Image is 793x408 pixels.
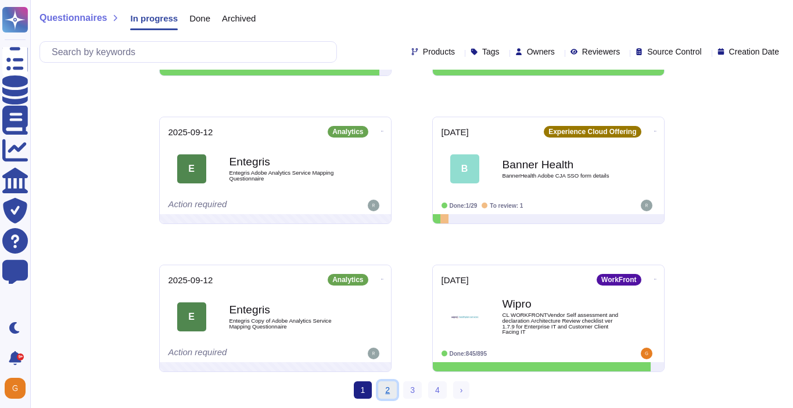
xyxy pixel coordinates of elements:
[503,312,619,334] span: CL WORKFRONTVendor Self assessment and declaration Architecture Review checklist ver 1.7.9 for En...
[40,13,107,23] span: Questionnaires
[729,48,779,56] span: Creation Date
[428,381,447,399] a: 4
[168,200,311,211] div: Action required
[450,351,487,357] span: Done: 845/895
[544,126,641,138] div: Experience Cloud Offering
[5,378,26,399] img: user
[423,48,455,56] span: Products
[503,298,619,309] b: Wipro
[130,14,178,23] span: In progress
[229,170,346,181] span: Entegris Adobe Analytics Service Mapping Questionnaire
[503,173,619,179] span: BannerHealth Adobe CJA SSO form details
[368,200,379,211] img: user
[482,48,500,56] span: Tags
[189,14,210,23] span: Done
[442,276,469,284] span: [DATE]
[17,353,24,360] div: 9+
[641,200,652,211] img: user
[229,304,346,315] b: Entegris
[168,348,311,359] div: Action required
[177,154,206,183] div: E
[647,48,701,56] span: Source Control
[450,302,479,331] img: Logo
[46,42,336,62] input: Search by keywords
[641,348,652,359] img: user
[582,48,620,56] span: Reviewers
[222,14,256,23] span: Archived
[177,302,206,331] div: E
[229,318,346,329] span: Entegris Copy of Adobe Analytics Service Mapping Questionnaire
[450,154,479,183] div: B
[442,128,469,136] span: [DATE]
[229,156,346,167] b: Entegris
[503,159,619,170] b: Banner Health
[378,381,397,399] a: 2
[168,276,213,284] span: 2025-09-12
[597,274,641,286] div: WorkFront
[354,381,372,399] span: 1
[328,126,368,138] div: Analytics
[490,203,523,209] span: To review: 1
[450,203,478,209] span: Done: 1/29
[460,385,463,395] span: ›
[368,348,379,359] img: user
[2,375,34,401] button: user
[527,48,555,56] span: Owners
[168,128,213,136] span: 2025-09-12
[403,381,422,399] a: 3
[328,274,368,286] div: Analytics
